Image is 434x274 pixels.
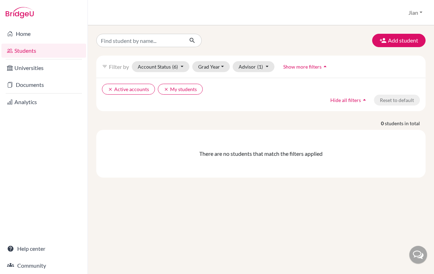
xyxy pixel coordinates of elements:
[192,61,230,72] button: Grad Year
[96,34,183,47] input: Find student by name...
[233,61,274,72] button: Advisor(1)
[164,87,169,92] i: clear
[102,84,155,95] button: clearActive accounts
[1,61,86,75] a: Universities
[132,61,189,72] button: Account Status(6)
[109,63,129,70] span: Filter by
[1,242,86,256] a: Help center
[108,87,113,92] i: clear
[158,84,203,95] button: clearMy students
[1,259,86,273] a: Community
[381,120,385,127] strong: 0
[102,64,108,69] i: filter_list
[372,34,426,47] button: Add student
[361,96,368,103] i: arrow_drop_up
[322,63,329,70] i: arrow_drop_up
[1,27,86,41] a: Home
[374,95,420,106] button: Reset to default
[330,97,361,103] span: Hide all filters
[385,120,426,127] span: students in total
[172,64,178,70] span: (6)
[277,61,335,72] button: Show more filtersarrow_drop_up
[6,7,34,18] img: Bridge-U
[102,149,420,158] div: There are no students that match the filters applied
[1,78,86,92] a: Documents
[1,95,86,109] a: Analytics
[283,64,322,70] span: Show more filters
[1,44,86,58] a: Students
[405,6,426,19] button: Jian
[324,95,374,106] button: Hide all filtersarrow_drop_up
[257,64,263,70] span: (1)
